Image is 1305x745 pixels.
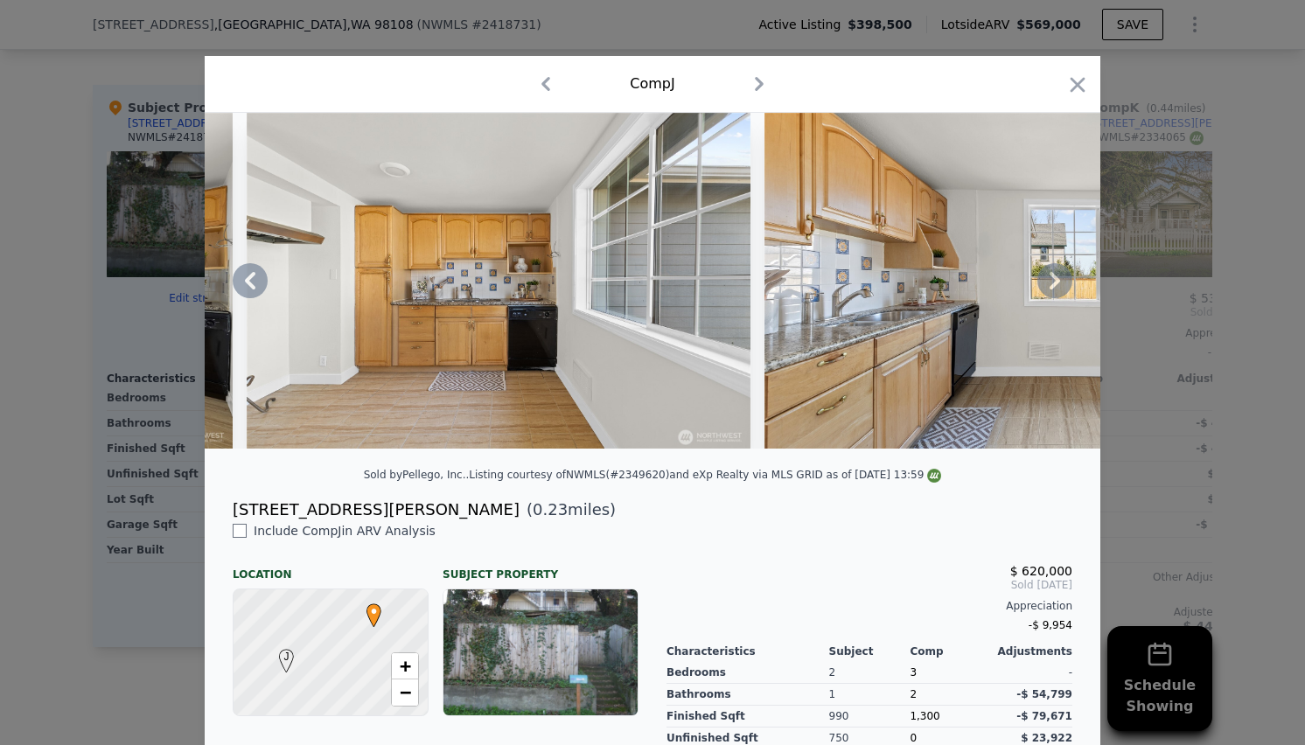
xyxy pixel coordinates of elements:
div: Listing courtesy of NWMLS (#2349620) and eXp Realty via MLS GRID as of [DATE] 13:59 [469,469,941,481]
div: 1 [829,684,911,706]
span: $ 620,000 [1010,564,1072,578]
span: $ 23,922 [1021,732,1072,744]
span: • [362,598,386,624]
a: Zoom out [392,679,418,706]
img: NWMLS Logo [927,469,941,483]
div: Comp [910,644,991,658]
span: ( miles) [520,498,616,522]
div: Location [233,554,429,581]
span: -$ 54,799 [1016,688,1072,700]
div: Characteristics [666,644,829,658]
div: J [275,649,285,659]
span: + [400,655,411,677]
span: Include Comp J in ARV Analysis [247,524,443,538]
div: Bathrooms [666,684,829,706]
div: Appreciation [666,599,1072,613]
span: -$ 9,954 [1029,619,1072,631]
span: Sold [DATE] [666,578,1072,592]
div: Finished Sqft [666,706,829,728]
div: Adjustments [991,644,1072,658]
div: [STREET_ADDRESS][PERSON_NAME] [233,498,520,522]
div: Sold by Pellego, Inc. . [364,469,470,481]
span: 1,300 [910,710,939,722]
div: Subject [829,644,911,658]
div: 2 [829,662,911,684]
img: Property Img [247,113,750,449]
span: 0.23 [533,500,568,519]
div: Comp J [630,73,674,94]
span: 0 [910,732,917,744]
span: − [400,681,411,703]
span: 3 [910,666,917,679]
div: 990 [829,706,911,728]
div: Subject Property [443,554,639,581]
a: Zoom in [392,653,418,679]
img: Property Img [764,113,1268,449]
span: -$ 79,671 [1016,710,1072,722]
div: - [991,662,1072,684]
div: 2 [910,684,991,706]
div: • [362,603,373,614]
div: Bedrooms [666,662,829,684]
span: J [275,649,298,665]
